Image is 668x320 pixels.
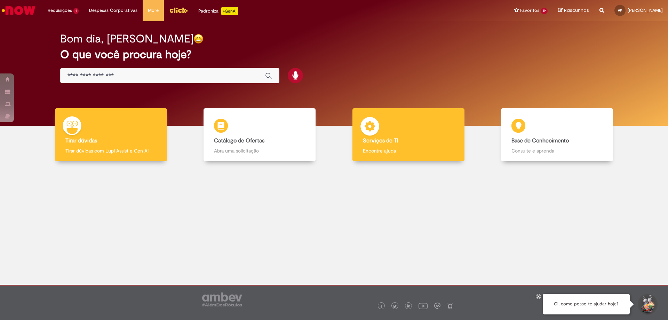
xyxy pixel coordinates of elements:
a: Base de Conhecimento Consulte e aprenda [483,108,632,162]
span: More [148,7,159,14]
img: logo_footer_naosei.png [447,303,453,309]
img: logo_footer_workplace.png [434,303,440,309]
a: Tirar dúvidas Tirar dúvidas com Lupi Assist e Gen Ai [37,108,185,162]
p: Encontre ajuda [363,147,454,154]
img: logo_footer_facebook.png [380,305,383,308]
p: +GenAi [221,7,238,15]
img: logo_footer_ambev_rotulo_gray.png [202,292,242,306]
b: Catálogo de Ofertas [214,137,264,144]
p: Tirar dúvidas com Lupi Assist e Gen Ai [65,147,157,154]
span: [PERSON_NAME] [628,7,663,13]
span: 19 [541,8,548,14]
a: Serviços de TI Encontre ajuda [334,108,483,162]
img: ServiceNow [1,3,37,17]
p: Consulte e aprenda [511,147,603,154]
div: Padroniza [198,7,238,15]
span: 1 [73,8,79,14]
span: Despesas Corporativas [89,7,137,14]
b: Serviços de TI [363,137,398,144]
p: Abra uma solicitação [214,147,305,154]
span: Requisições [48,7,72,14]
img: logo_footer_twitter.png [393,305,397,308]
a: Catálogo de Ofertas Abra uma solicitação [185,108,334,162]
button: Iniciar Conversa de Suporte [637,294,658,315]
b: Base de Conhecimento [511,137,569,144]
img: click_logo_yellow_360x200.png [169,5,188,15]
span: Favoritos [520,7,539,14]
b: Tirar dúvidas [65,137,97,144]
img: logo_footer_linkedin.png [407,304,411,309]
img: logo_footer_youtube.png [419,301,428,310]
span: Rascunhos [564,7,589,14]
span: AP [618,8,622,13]
h2: O que você procura hoje? [60,48,608,61]
h2: Bom dia, [PERSON_NAME] [60,33,193,45]
a: Rascunhos [558,7,589,14]
div: Oi, como posso te ajudar hoje? [543,294,630,314]
img: happy-face.png [193,34,204,44]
